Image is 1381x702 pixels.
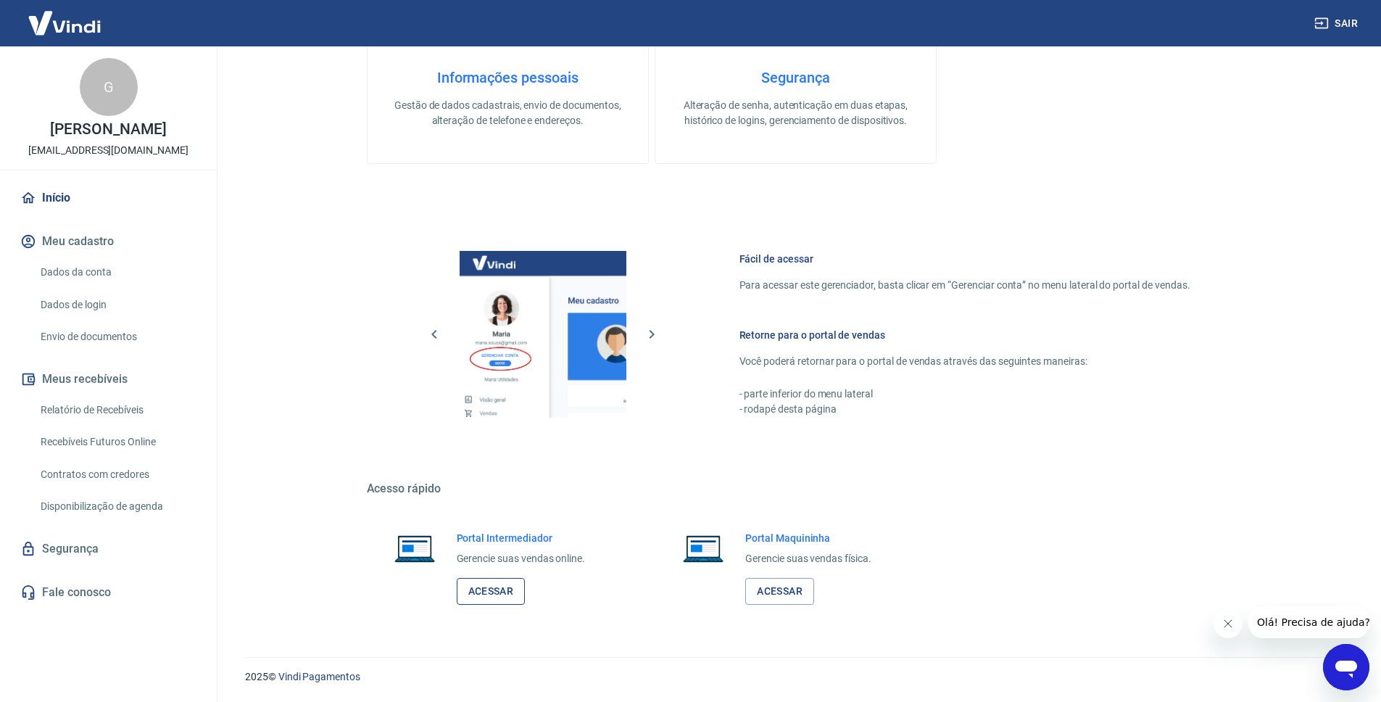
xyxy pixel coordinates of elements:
a: Início [17,182,199,214]
span: Olá! Precisa de ajuda? [9,10,122,22]
a: Fale conosco [17,577,199,608]
a: Dados de login [35,290,199,320]
p: Você poderá retornar para o portal de vendas através das seguintes maneiras: [739,354,1190,369]
h4: Segurança [679,69,913,86]
h6: Portal Maquininha [745,531,871,545]
p: [PERSON_NAME] [50,122,166,137]
p: 2025 © [245,669,1346,685]
img: Vindi [17,1,112,45]
p: - parte inferior do menu lateral [739,387,1190,402]
iframe: Botão para abrir a janela de mensagens [1323,644,1369,690]
a: Envio de documentos [35,322,199,352]
img: Imagem da dashboard mostrando o botão de gerenciar conta na sidebar no lado esquerdo [460,251,626,418]
a: Segurança [17,533,199,565]
a: Vindi Pagamentos [278,671,360,682]
a: Relatório de Recebíveis [35,395,199,425]
p: Gerencie suas vendas física. [745,551,871,566]
a: Acessar [745,578,814,605]
p: Alteração de senha, autenticação em duas etapas, histórico de logins, gerenciamento de dispositivos. [679,98,913,128]
p: - rodapé desta página [739,402,1190,417]
img: Imagem de um notebook aberto [673,531,734,566]
h5: Acesso rápido [367,482,1225,496]
a: Disponibilização de agenda [35,492,199,521]
p: Gestão de dados cadastrais, envio de documentos, alteração de telefone e endereços. [391,98,625,128]
h6: Fácil de acessar [739,252,1190,266]
p: Gerencie suas vendas online. [457,551,586,566]
iframe: Fechar mensagem [1214,609,1243,638]
a: Recebíveis Futuros Online [35,427,199,457]
div: G [80,58,138,116]
img: Imagem de um notebook aberto [384,531,445,566]
button: Sair [1311,10,1364,37]
h6: Retorne para o portal de vendas [739,328,1190,342]
iframe: Mensagem da empresa [1248,606,1369,638]
p: [EMAIL_ADDRESS][DOMAIN_NAME] [28,143,188,158]
a: Dados da conta [35,257,199,287]
h6: Portal Intermediador [457,531,586,545]
a: Acessar [457,578,526,605]
button: Meu cadastro [17,226,199,257]
p: Para acessar este gerenciador, basta clicar em “Gerenciar conta” no menu lateral do portal de ven... [739,278,1190,293]
button: Meus recebíveis [17,363,199,395]
h4: Informações pessoais [391,69,625,86]
a: Contratos com credores [35,460,199,490]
